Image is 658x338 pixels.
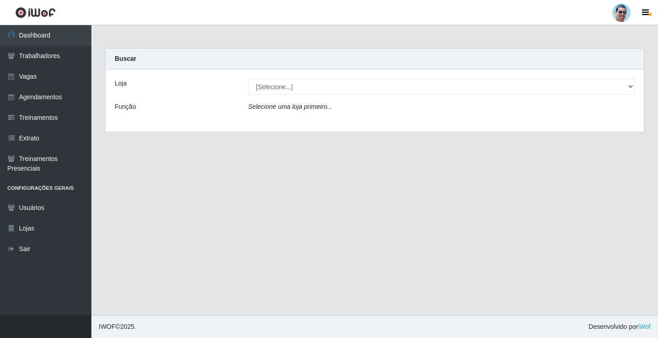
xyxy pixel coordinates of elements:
img: CoreUI Logo [15,7,56,18]
a: iWof [638,323,651,330]
strong: Buscar [115,55,136,62]
label: Função [115,102,136,112]
span: © 2025 . [99,322,136,332]
span: Desenvolvido por [589,322,651,332]
span: IWOF [99,323,116,330]
i: Selecione uma loja primeiro... [248,103,332,110]
label: Loja [115,79,127,88]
